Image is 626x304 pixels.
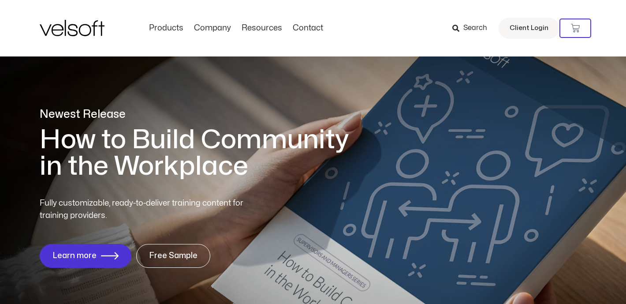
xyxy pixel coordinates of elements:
p: Newest Release [40,107,361,122]
span: Client Login [510,23,548,34]
a: ResourcesMenu Toggle [236,23,287,33]
h1: How to Build Community in the Workplace [40,127,361,180]
nav: Menu [144,23,328,33]
a: Learn more [40,244,131,268]
a: CompanyMenu Toggle [189,23,236,33]
a: Search [452,21,493,36]
span: Free Sample [149,251,197,260]
span: Search [463,23,487,34]
p: Fully customizable, ready-to-deliver training content for training providers. [40,197,259,222]
span: Learn more [52,251,97,260]
a: Free Sample [136,244,210,268]
img: Velsoft Training Materials [40,20,104,36]
a: ProductsMenu Toggle [144,23,189,33]
a: ContactMenu Toggle [287,23,328,33]
a: Client Login [499,18,559,39]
